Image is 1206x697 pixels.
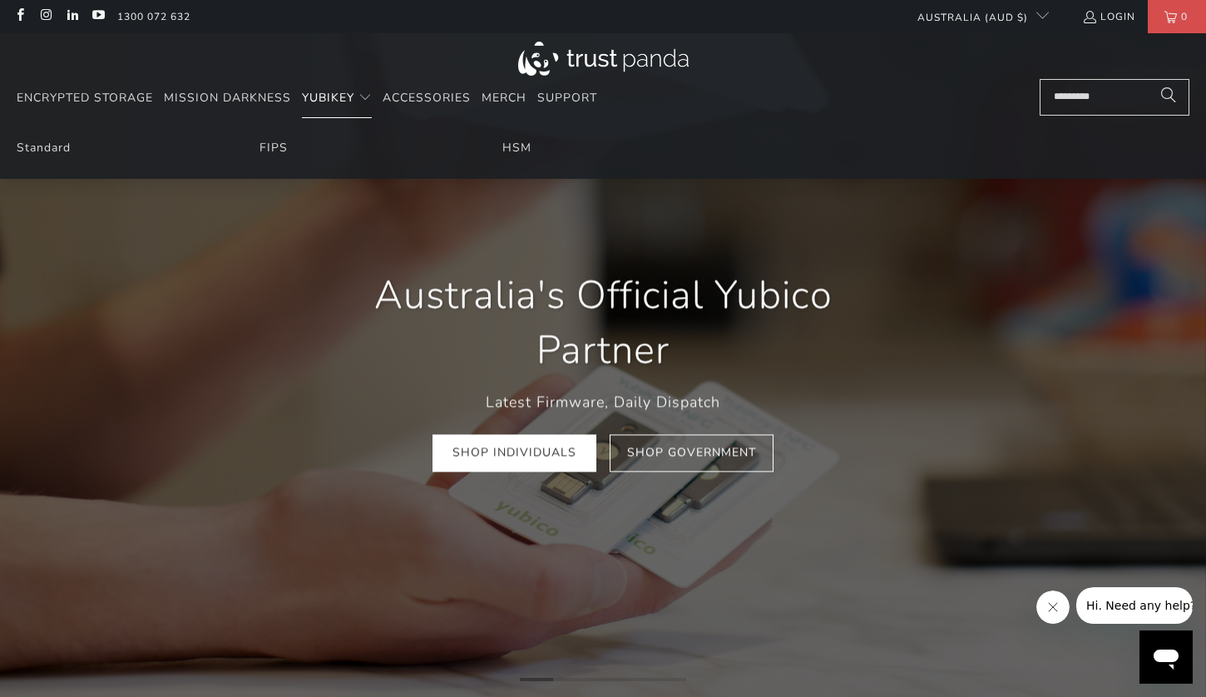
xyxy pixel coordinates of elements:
a: FIPS [259,140,288,156]
img: Trust Panda Australia [518,42,689,76]
a: Trust Panda Australia on YouTube [91,10,105,23]
summary: YubiKey [302,79,372,118]
a: Standard [17,140,71,156]
a: Shop Individuals [432,435,596,472]
a: Mission Darkness [164,79,291,118]
span: Hi. Need any help? [10,12,120,25]
iframe: Close message [1036,591,1070,624]
a: Encrypted Storage [17,79,153,118]
span: Accessories [383,90,471,106]
span: YubiKey [302,90,354,106]
span: Encrypted Storage [17,90,153,106]
a: Login [1082,7,1135,26]
a: Accessories [383,79,471,118]
iframe: Message from company [1076,587,1193,624]
li: Page dot 5 [653,678,686,681]
li: Page dot 1 [520,678,553,681]
h1: Australia's Official Yubico Partner [329,269,877,378]
li: Page dot 4 [620,678,653,681]
li: Page dot 2 [553,678,586,681]
a: Trust Panda Australia on Facebook [12,10,27,23]
a: HSM [502,140,531,156]
a: 1300 072 632 [117,7,190,26]
nav: Translation missing: en.navigation.header.main_nav [17,79,597,118]
button: Search [1148,79,1189,116]
a: Trust Panda Australia on LinkedIn [65,10,79,23]
a: Trust Panda Australia on Instagram [38,10,52,23]
li: Page dot 3 [586,678,620,681]
input: Search... [1040,79,1189,116]
span: Merch [482,90,526,106]
span: Support [537,90,597,106]
iframe: Button to launch messaging window [1139,630,1193,684]
p: Latest Firmware, Daily Dispatch [329,390,877,414]
a: Shop Government [610,435,774,472]
span: Mission Darkness [164,90,291,106]
a: Merch [482,79,526,118]
a: Support [537,79,597,118]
